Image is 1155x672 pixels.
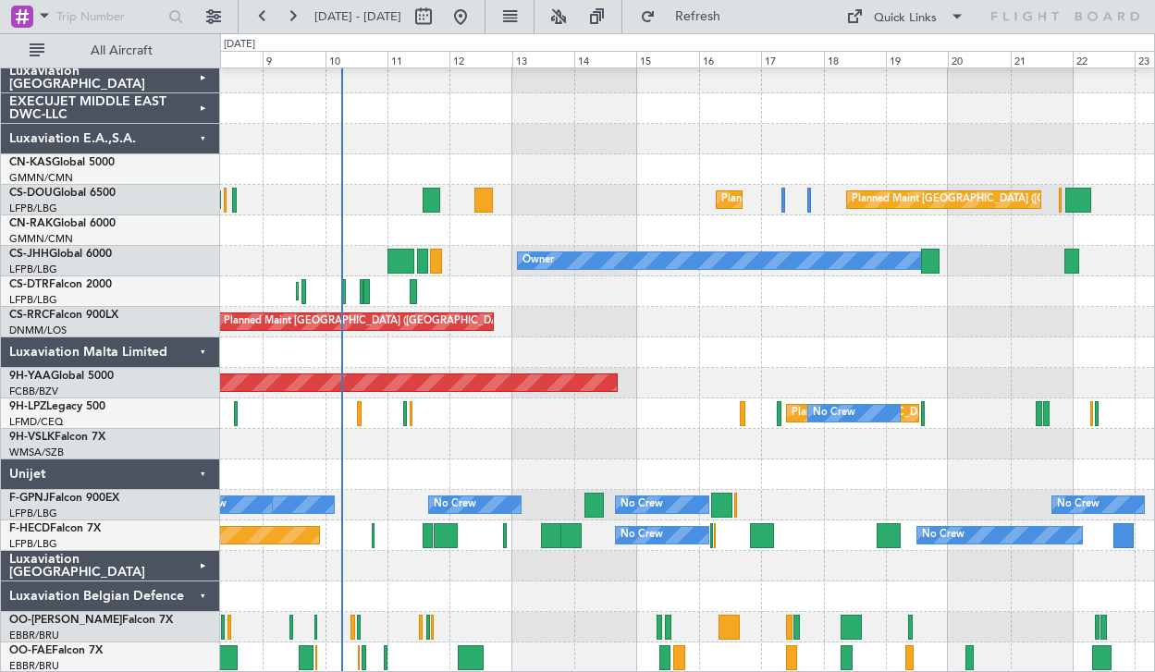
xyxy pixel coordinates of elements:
[9,232,73,246] a: GMMN/CMN
[9,188,53,199] span: CS-DOU
[824,51,886,67] div: 18
[852,186,1143,214] div: Planned Maint [GEOGRAPHIC_DATA] ([GEOGRAPHIC_DATA])
[9,446,64,459] a: WMSA/SZB
[9,188,116,199] a: CS-DOUGlobal 6500
[948,51,1010,67] div: 20
[9,432,55,443] span: 9H-VSLK
[9,310,118,321] a: CS-RRCFalcon 900LX
[326,51,387,67] div: 10
[632,2,743,31] button: Refresh
[9,171,73,185] a: GMMN/CMN
[449,51,511,67] div: 12
[9,310,49,321] span: CS-RRC
[9,645,52,656] span: OO-FAE
[813,399,855,427] div: No Crew
[9,507,57,520] a: LFPB/LBG
[837,2,974,31] button: Quick Links
[9,371,51,382] span: 9H-YAA
[9,218,53,229] span: CN-RAK
[512,51,574,67] div: 13
[20,36,201,66] button: All Aircraft
[621,521,663,549] div: No Crew
[9,629,59,642] a: EBBR/BRU
[636,51,698,67] div: 15
[9,293,57,307] a: LFPB/LBG
[9,249,49,260] span: CS-JHH
[9,385,58,398] a: FCBB/BZV
[387,51,449,67] div: 11
[314,8,401,25] span: [DATE] - [DATE]
[201,51,263,67] div: 8
[9,279,49,290] span: CS-DTR
[263,51,325,67] div: 9
[9,218,116,229] a: CN-RAKGlobal 6000
[9,493,49,504] span: F-GPNJ
[9,324,67,337] a: DNMM/LOS
[522,247,554,275] div: Owner
[1011,51,1073,67] div: 21
[9,202,57,215] a: LFPB/LBG
[9,401,46,412] span: 9H-LPZ
[574,51,636,67] div: 14
[9,493,119,504] a: F-GPNJFalcon 900EX
[224,37,255,53] div: [DATE]
[761,51,823,67] div: 17
[886,51,948,67] div: 19
[1073,51,1135,67] div: 22
[9,615,173,626] a: OO-[PERSON_NAME]Falcon 7X
[659,10,737,23] span: Refresh
[9,523,101,534] a: F-HECDFalcon 7X
[9,157,115,168] a: CN-KASGlobal 5000
[224,308,515,336] div: Planned Maint [GEOGRAPHIC_DATA] ([GEOGRAPHIC_DATA])
[9,523,50,534] span: F-HECD
[9,415,63,429] a: LFMD/CEQ
[699,51,761,67] div: 16
[9,432,105,443] a: 9H-VSLKFalcon 7X
[9,157,52,168] span: CN-KAS
[922,521,965,549] div: No Crew
[874,9,937,28] div: Quick Links
[1057,491,1100,519] div: No Crew
[9,645,103,656] a: OO-FAEFalcon 7X
[792,399,1053,427] div: Planned [GEOGRAPHIC_DATA] ([GEOGRAPHIC_DATA])
[9,615,122,626] span: OO-[PERSON_NAME]
[9,537,57,551] a: LFPB/LBG
[9,249,112,260] a: CS-JHHGlobal 6000
[48,44,195,57] span: All Aircraft
[9,371,114,382] a: 9H-YAAGlobal 5000
[9,401,105,412] a: 9H-LPZLegacy 500
[721,186,1013,214] div: Planned Maint [GEOGRAPHIC_DATA] ([GEOGRAPHIC_DATA])
[56,3,163,31] input: Trip Number
[434,491,476,519] div: No Crew
[9,279,112,290] a: CS-DTRFalcon 2000
[621,491,663,519] div: No Crew
[9,263,57,276] a: LFPB/LBG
